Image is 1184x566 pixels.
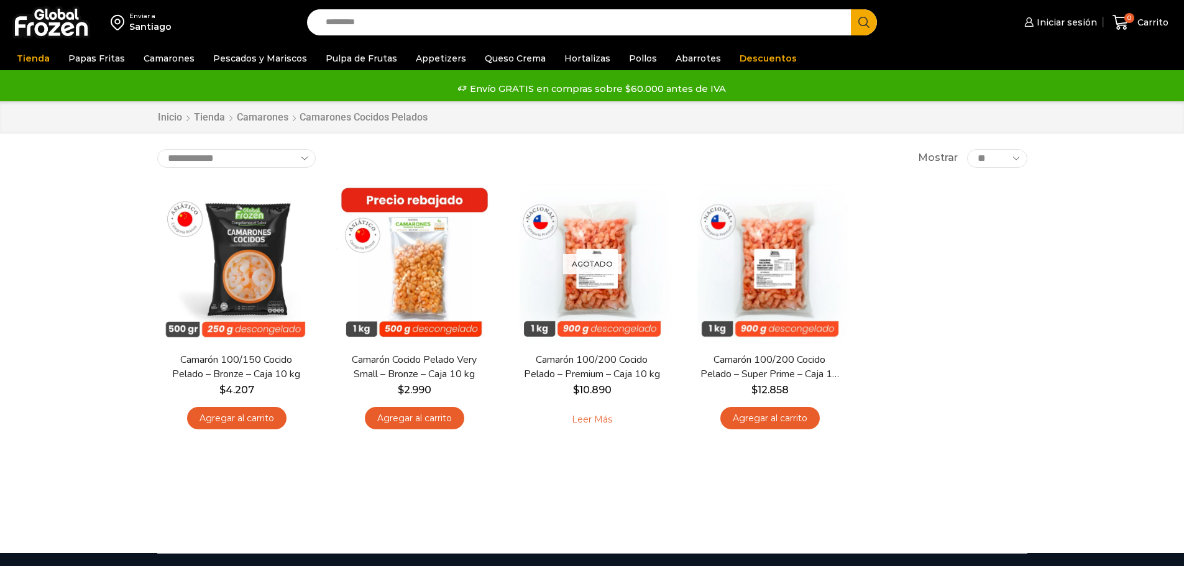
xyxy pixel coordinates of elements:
a: Tienda [193,111,226,125]
bdi: 12.858 [751,384,789,396]
a: Iniciar sesión [1021,10,1097,35]
a: 0 Carrito [1109,8,1172,37]
a: Camarón 100/150 Cocido Pelado – Bronze – Caja 10 kg [165,353,308,381]
button: Search button [851,9,877,35]
a: Inicio [157,111,183,125]
span: $ [573,384,579,396]
a: Pescados y Mariscos [207,47,313,70]
a: Agregar al carrito: “Camarón 100/150 Cocido Pelado - Bronze - Caja 10 kg” [187,407,287,430]
a: Pulpa de Frutas [319,47,403,70]
img: address-field-icon.svg [111,12,129,33]
select: Pedido de la tienda [157,149,316,168]
bdi: 10.890 [573,384,612,396]
bdi: 2.990 [398,384,431,396]
bdi: 4.207 [219,384,254,396]
a: Hortalizas [558,47,617,70]
a: Agregar al carrito: “Camarón 100/200 Cocido Pelado - Super Prime - Caja 10 kg” [720,407,820,430]
span: $ [751,384,758,396]
div: Enviar a [129,12,172,21]
span: 0 [1124,13,1134,23]
span: Iniciar sesión [1034,16,1097,29]
a: Queso Crema [479,47,552,70]
span: Carrito [1134,16,1168,29]
a: Camarones [236,111,289,125]
span: $ [219,384,226,396]
nav: Breadcrumb [157,111,428,125]
a: Abarrotes [669,47,727,70]
span: $ [398,384,404,396]
a: Agregar al carrito: “Camarón Cocido Pelado Very Small - Bronze - Caja 10 kg” [365,407,464,430]
a: Camarón 100/200 Cocido Pelado – Premium – Caja 10 kg [520,353,663,381]
div: Santiago [129,21,172,33]
a: Appetizers [410,47,472,70]
a: Camarón Cocido Pelado Very Small – Bronze – Caja 10 kg [342,353,485,381]
a: Leé más sobre “Camarón 100/200 Cocido Pelado - Premium - Caja 10 kg” [553,407,631,433]
span: Mostrar [918,151,958,165]
h1: Camarones Cocidos Pelados [300,111,428,123]
a: Descuentos [733,47,803,70]
a: Camarón 100/200 Cocido Pelado – Super Prime – Caja 10 kg [698,353,841,381]
a: Camarones [137,47,201,70]
p: Agotado [563,253,622,274]
a: Papas Fritas [62,47,131,70]
a: Pollos [623,47,663,70]
a: Tienda [11,47,56,70]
